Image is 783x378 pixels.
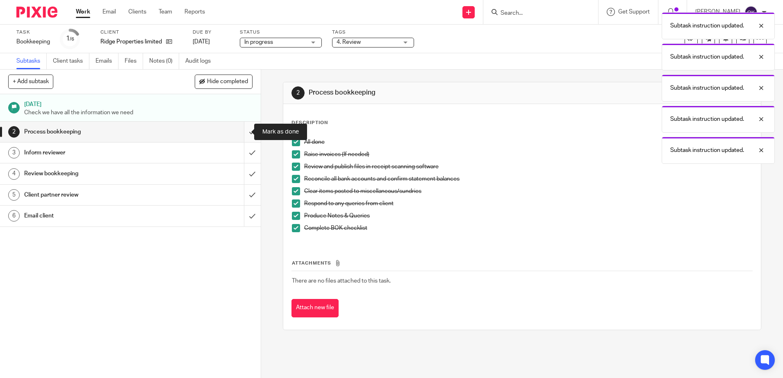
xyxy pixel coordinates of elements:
[16,38,50,46] div: Bookkeeping
[291,86,305,100] div: 2
[70,37,74,41] small: /6
[24,167,165,180] h1: Review bookkeeping
[195,75,253,88] button: Hide completed
[193,39,210,45] span: [DATE]
[102,8,116,16] a: Email
[291,120,328,126] p: Description
[185,53,217,69] a: Audit logs
[53,53,89,69] a: Client tasks
[304,199,752,208] p: Respond to any queries from client
[244,39,273,45] span: In progress
[292,261,331,265] span: Attachments
[8,210,20,222] div: 6
[184,8,205,16] a: Reports
[8,75,53,88] button: + Add subtask
[193,29,230,36] label: Due by
[66,34,74,43] div: 1
[670,53,744,61] p: Subtask instruction updated.
[304,187,752,195] p: Clear items posted to miscellaneous/sundries
[159,8,172,16] a: Team
[24,189,165,201] h1: Client partner review
[24,109,253,117] p: Check we have all the information we need
[16,7,57,18] img: Pixie
[670,115,744,123] p: Subtask instruction updated.
[240,29,322,36] label: Status
[291,299,339,317] button: Attach new file
[24,126,165,138] h1: Process bookkeeping
[8,147,20,158] div: 3
[8,126,20,138] div: 2
[292,278,391,284] span: There are no files attached to this task.
[16,29,50,36] label: Task
[76,8,90,16] a: Work
[96,53,118,69] a: Emails
[16,53,47,69] a: Subtasks
[304,163,752,171] p: Review and publish files in receipt scanning software
[304,212,752,220] p: Produce Notes & Queries
[337,39,361,45] span: 4. Review
[304,224,752,232] p: Complete BOK checklist
[149,53,179,69] a: Notes (0)
[670,146,744,154] p: Subtask instruction updated.
[670,84,744,92] p: Subtask instruction updated.
[670,22,744,30] p: Subtask instruction updated.
[128,8,146,16] a: Clients
[304,138,752,146] p: All done
[125,53,143,69] a: Files
[8,168,20,180] div: 4
[309,88,539,97] h1: Process bookkeeping
[304,150,752,158] p: Raise invoices (If needed)
[332,29,414,36] label: Tags
[100,29,182,36] label: Client
[24,98,253,109] h1: [DATE]
[100,38,162,46] p: Ridge Properties limited
[8,189,20,201] div: 5
[207,79,248,85] span: Hide completed
[24,210,165,222] h1: Email client
[744,6,758,19] img: svg%3E
[24,147,165,159] h1: Inform reviewer
[304,175,752,183] p: Reconcile all bank accounts and confirm statement balances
